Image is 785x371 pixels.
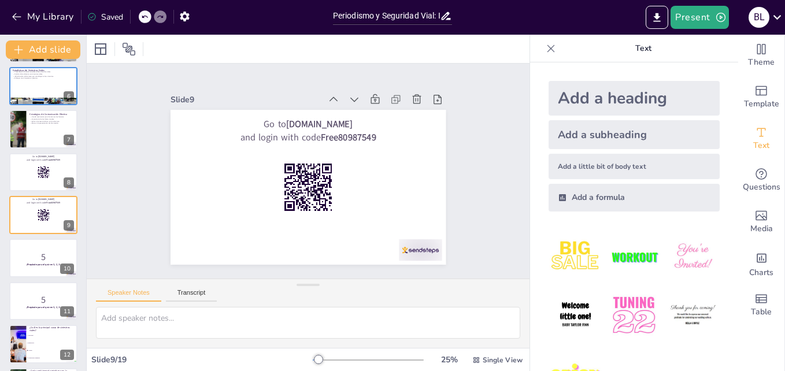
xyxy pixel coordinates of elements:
[749,7,769,28] div: B L
[28,350,77,351] span: Alcohol
[13,250,74,263] p: 5
[28,343,77,344] span: Distracción
[184,118,432,131] p: Go to
[38,155,55,158] strong: [DOMAIN_NAME]
[91,40,110,58] div: Layout
[738,284,784,326] div: Add a table
[743,181,780,194] span: Questions
[560,35,727,62] p: Text
[435,354,463,365] div: 25 %
[549,81,720,116] div: Add a heading
[184,131,432,143] p: and login with code
[751,306,772,318] span: Table
[27,306,60,309] strong: ¡Prepárate para el quiz en 3, 2, 1!
[749,266,773,279] span: Charts
[671,6,728,29] button: Present
[60,306,74,317] div: 11
[122,42,136,56] span: Position
[286,118,353,131] strong: [DOMAIN_NAME]
[29,116,74,118] p: Uso de testimonios para humanizar las historias.
[738,76,784,118] div: Add ready made slides
[13,77,74,80] p: Enfoque en el impacto en jóvenes.
[29,118,74,121] p: Importancia de los datos visuales.
[27,263,60,266] strong: ¡Prepárate para el quiz en 3, 2, 1!
[9,325,77,363] div: 12
[29,326,74,332] p: ¿Cuál es la principal causa de siniestros viales?
[60,350,74,360] div: 12
[91,354,313,365] div: Slide 9 / 19
[9,239,77,277] div: https://cdn.sendsteps.com/images/logo/sendsteps_logo_white.pnghttps://cdn.sendsteps.com/images/lo...
[87,12,123,23] div: Saved
[13,201,74,205] p: and login with code
[60,264,74,274] div: 10
[29,121,74,123] p: Evitar el sensacionalismo en la cobertura.
[483,355,523,365] span: Single View
[29,123,74,125] p: Ética en la presentación de información.
[9,282,77,320] div: https://cdn.sendsteps.com/images/logo/sendsteps_logo_white.pnghttps://cdn.sendsteps.com/images/lo...
[13,158,74,162] p: and login with code
[13,69,74,72] p: Estadísticas de Siniestros Viales
[64,220,74,231] div: 9
[738,118,784,159] div: Add text boxes
[549,288,602,342] img: 4.jpeg
[549,184,720,212] div: Add a formula
[607,288,661,342] img: 5.jpeg
[749,6,769,29] button: B L
[166,289,217,302] button: Transcript
[549,120,720,149] div: Add a subheading
[28,357,77,358] span: Condiciones climáticas
[738,243,784,284] div: Add charts and graphs
[646,6,668,29] button: Export to PowerPoint
[9,153,77,191] div: https://cdn.sendsteps.com/images/logo/sendsteps_logo_white.pnghttps://cdn.sendsteps.com/images/lo...
[753,139,769,152] span: Text
[9,196,77,234] div: https://cdn.sendsteps.com/images/logo/sendsteps_logo_white.pnghttps://cdn.sendsteps.com/images/lo...
[738,159,784,201] div: Get real-time input from your audience
[13,73,74,75] p: Análisis de tendencias en siniestros viales.
[321,131,376,143] strong: Free80987549
[666,230,720,284] img: 3.jpeg
[29,113,74,116] p: Estrategias de Comunicación Efectiva
[738,35,784,76] div: Change the overall theme
[13,198,74,201] p: Go to
[38,198,55,201] strong: [DOMAIN_NAME]
[607,230,661,284] img: 2.jpeg
[64,91,74,102] div: 6
[549,154,720,179] div: Add a little bit of body text
[9,8,79,26] button: My Library
[9,110,77,148] div: https://cdn.sendsteps.com/images/logo/sendsteps_logo_white.pnghttps://cdn.sendsteps.com/images/lo...
[13,71,74,73] p: Presentación de datos actuales sobre siniestros viales.
[13,75,74,77] p: Identificación de factores que contribuyen a los siniestros.
[666,288,720,342] img: 6.jpeg
[13,155,74,158] p: Go to
[28,335,77,336] span: Velocidad
[6,40,80,59] button: Add slide
[549,230,602,284] img: 1.jpeg
[171,94,321,105] div: Slide 9
[64,135,74,145] div: 7
[333,8,440,24] input: Insert title
[748,56,775,69] span: Theme
[9,67,77,105] div: https://cdn.sendsteps.com/images/logo/sendsteps_logo_white.pnghttps://cdn.sendsteps.com/images/lo...
[750,222,773,235] span: Media
[64,177,74,188] div: 8
[96,289,161,302] button: Speaker Notes
[13,294,74,306] p: 5
[744,98,779,110] span: Template
[738,201,784,243] div: Add images, graphics, shapes or video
